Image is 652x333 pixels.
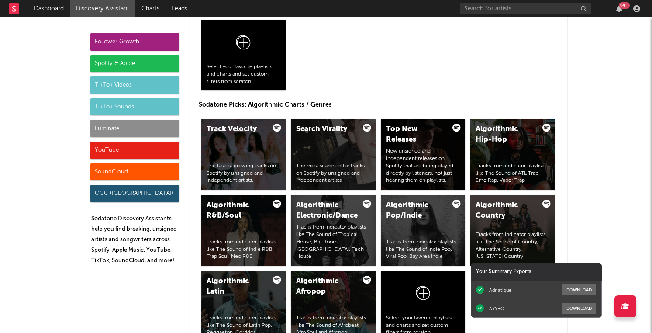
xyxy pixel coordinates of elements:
div: Algorithmic Electronic/Dance [296,200,355,221]
div: Tracks from indicator playlists like The Sound of ATL Trap, Emo Rap, Vapor Trap [476,163,550,184]
a: Algorithmic Pop/IndieTracks from indicator playlists like The Sound of Indie Pop, Viral Pop, Bay ... [381,195,466,266]
div: 99 + [619,2,630,9]
div: Algorithmic Afropop [296,276,355,297]
button: 99+ [616,5,622,12]
p: Sodatone Discovery Assistants help you find breaking, unsigned artists and songwriters across Spo... [91,214,179,266]
div: OCC ([GEOGRAPHIC_DATA]) [90,185,179,202]
a: Algorithmic Electronic/DanceTracks from indicator playlists like The Sound of Tropical House, Big... [291,195,376,266]
a: Algorithmic CountryTracks from indicator playlists like The Sound of Country, Alternative Country... [470,195,555,266]
div: Spotify & Apple [90,55,179,73]
button: Download [562,303,596,314]
div: Luminate [90,120,179,137]
div: Select your favorite playlists and charts and set custom filters from scratch. [207,63,281,85]
div: Tracks from indicator playlists like The Sound of Indie R&B, Trap Soul, Neo R&B [207,239,281,260]
a: Algorithmic Hip-HopTracks from indicator playlists like The Sound of ATL Trap, Emo Rap, Vapor Trap [470,119,555,190]
div: AYYBO [489,305,504,312]
div: Algorithmic Hip-Hop [476,124,535,145]
a: Algorithmic R&B/SoulTracks from indicator playlists like The Sound of Indie R&B, Trap Soul, Neo R&B [201,195,286,266]
div: Tracks from indicator playlists like The Sound of Tropical House, Big Room, [GEOGRAPHIC_DATA], Te... [296,224,370,260]
div: Algorithmic Pop/Indie [386,200,445,221]
div: Algorithmic R&B/Soul [207,200,266,221]
a: Top New ReleasesNew unsigned and independent releases on Spotify that are being played directly b... [381,119,466,190]
div: TikTok Videos [90,76,179,94]
a: Track VelocityThe fastest growing tracks on Spotify by unsigned and independent artists. [201,119,286,190]
p: Sodatone Picks: Algorithmic Charts / Genres [199,100,559,110]
div: Tracks from indicator playlists like The Sound of Indie Pop, Viral Pop, Bay Area Indie [386,239,460,260]
div: Track Velocity [207,124,266,135]
div: Algorithmic Latin [207,276,266,297]
div: Top New Releases [386,124,445,145]
div: Algorithmic Country [476,200,535,221]
a: Select your favorite playlists and charts and set custom filters from scratch. [201,20,286,90]
div: YouTube [90,142,179,159]
div: Follower Growth [90,33,179,51]
div: Tracks from indicator playlists like The Sound of Country, Alternative Country, [US_STATE] Country. [476,231,550,260]
div: Your Summary Exports [471,263,602,281]
div: Adriatique [489,287,511,293]
div: TikTok Sounds [90,98,179,116]
div: The fastest growing tracks on Spotify by unsigned and independent artists. [207,163,281,184]
button: Download [562,284,596,295]
div: The most searched for tracks on Spotify by unsigned and independent artists. [296,163,370,184]
div: New unsigned and independent releases on Spotify that are being played directly by listeners, not... [386,148,460,184]
div: SoundCloud [90,163,179,181]
div: Search Virality [296,124,355,135]
input: Search for artists [460,3,591,14]
a: Search ViralityThe most searched for tracks on Spotify by unsigned and independent artists. [291,119,376,190]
